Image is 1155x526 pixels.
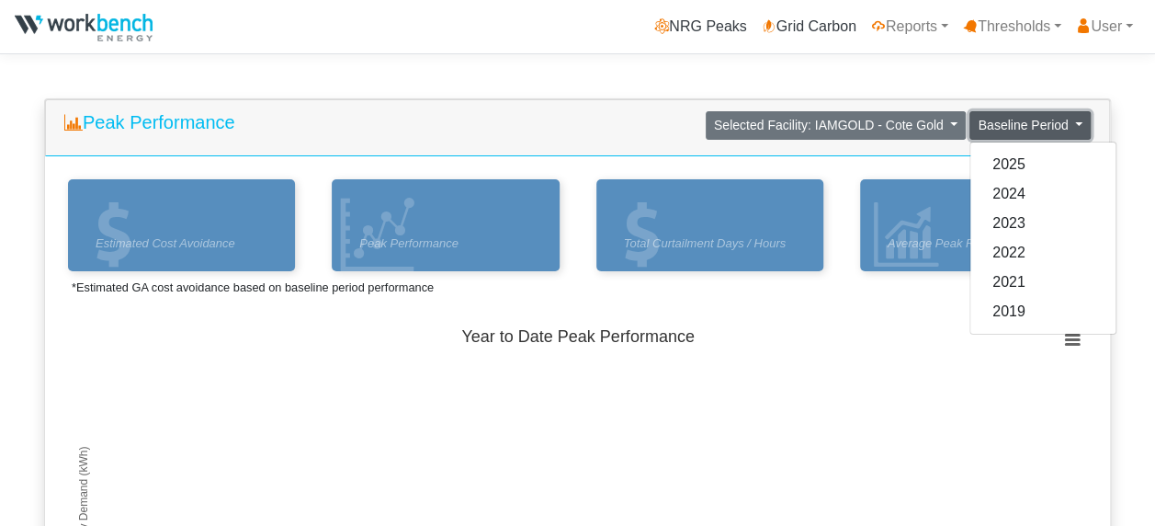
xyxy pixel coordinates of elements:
[714,118,944,132] span: Selected Facility: IAMGOLD - Cote Gold
[1069,8,1140,45] a: User
[706,111,966,140] button: Selected Facility: IAMGOLD - Cote Gold
[969,111,1091,140] button: Baseline Period
[754,8,864,45] a: Grid Carbon
[15,14,153,41] img: NRGPeaks.png
[864,8,956,45] a: Reports
[970,209,1115,238] a: 2023
[624,234,810,253] span: Total Curtailment Days / Hours
[970,268,1115,297] a: 2021
[970,150,1115,179] a: 2025
[461,327,694,346] tspan: Year to Date Peak Performance
[96,234,281,253] span: Estimated Cost Avoidance
[970,297,1115,326] a: 2019
[970,179,1115,209] a: 2024
[888,234,1073,253] span: Average Peak Reduction
[72,280,434,294] small: *Estimated GA cost avoidance based on baseline period performance
[970,238,1115,268] a: 2022
[359,234,545,253] span: Peak Performance
[64,111,235,133] h5: Peak Performance
[647,8,753,45] a: NRG Peaks
[978,118,1068,132] span: Baseline Period
[956,8,1069,45] a: Thresholds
